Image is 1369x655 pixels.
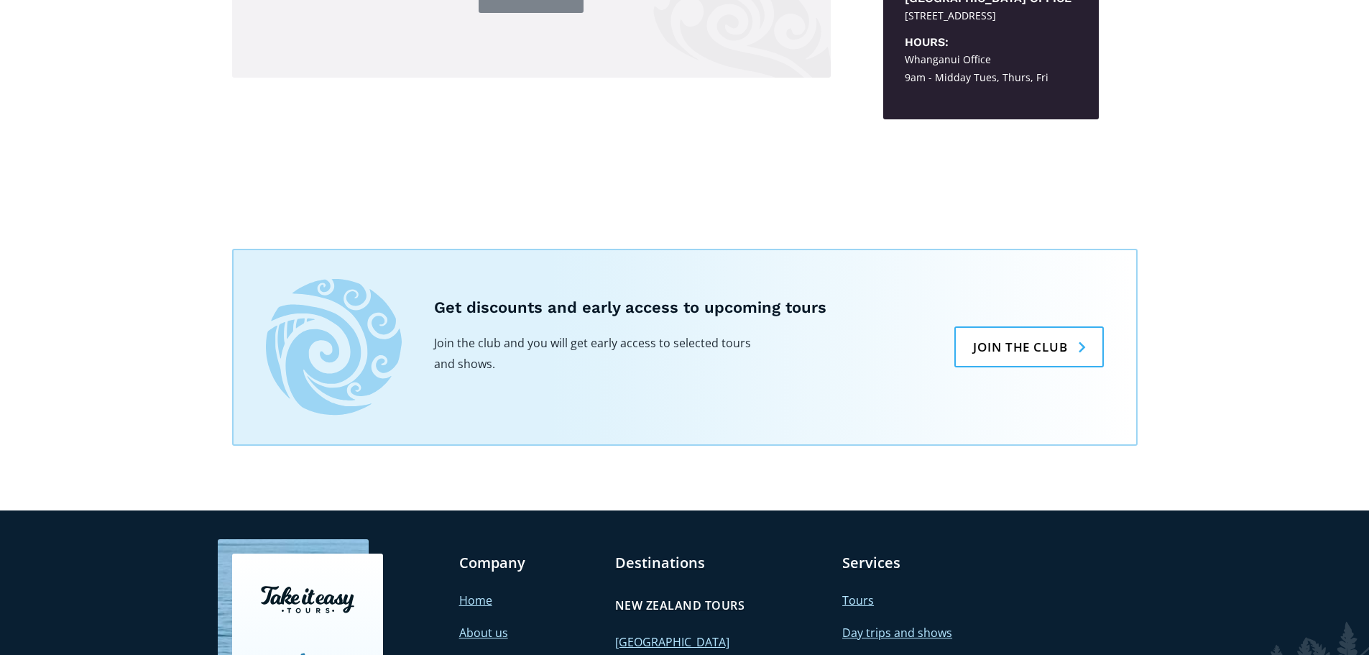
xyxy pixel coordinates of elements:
[261,586,354,613] img: Take it easy tours
[459,592,492,608] a: Home
[842,592,874,608] a: Tours
[615,597,745,613] h4: New Zealand tours
[615,634,729,650] a: [GEOGRAPHIC_DATA]
[954,326,1103,367] a: Join the club
[842,554,900,572] a: Services
[615,590,745,620] a: New Zealand tours
[905,35,1077,50] h5: Hours:
[459,554,601,572] h3: Company
[842,625,952,641] a: Day trips and shows
[615,554,705,572] a: Destinations
[434,333,765,375] p: Join the club and you will get early access to selected tours and shows.
[905,6,1077,24] div: [STREET_ADDRESS]
[434,298,826,319] h5: Get discounts and early access to upcoming tours
[459,625,508,641] a: About us
[905,50,1077,87] div: Whanganui Office 9am - Midday Tues, Thurs, Fri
